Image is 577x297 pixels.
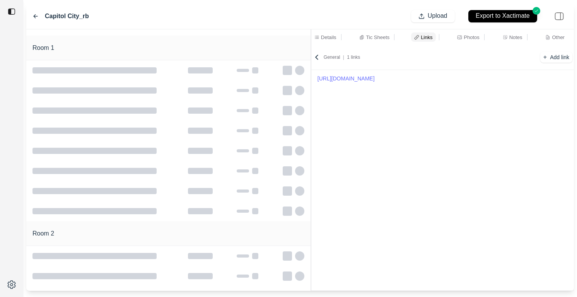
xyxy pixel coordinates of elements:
[476,12,530,20] p: Export to Xactimate
[421,34,432,41] p: Links
[45,12,89,21] label: Capitol City_rb
[324,54,360,60] p: General
[428,12,447,20] p: Upload
[464,34,479,41] p: Photos
[552,34,565,41] p: Other
[411,10,455,22] button: Upload
[8,8,15,15] img: toggle sidebar
[32,229,54,238] h1: Room 2
[509,34,522,41] p: Notes
[543,53,547,62] p: +
[318,73,568,84] a: [URL][DOMAIN_NAME]
[321,34,336,41] p: Details
[461,6,545,26] button: Export to Xactimate
[550,53,569,61] p: Add link
[340,55,347,60] span: |
[366,34,389,41] p: Tic Sheets
[32,43,54,53] h1: Room 1
[468,10,537,22] button: Export to Xactimate
[551,8,568,25] img: right-panel.svg
[347,55,360,60] span: 1 links
[540,52,572,63] button: +Add link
